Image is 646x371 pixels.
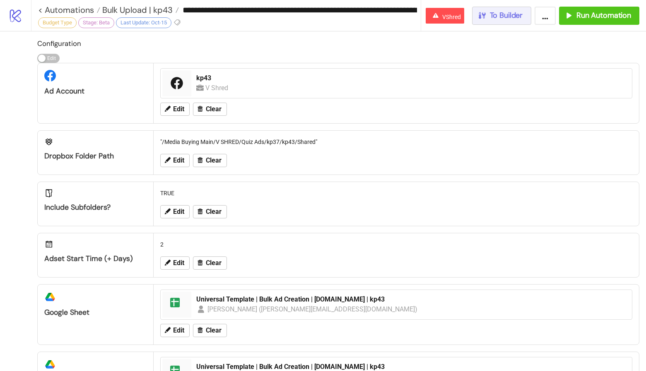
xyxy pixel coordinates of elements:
span: Bulk Upload | kp43 [100,5,173,15]
div: 2 [157,237,636,252]
div: Budget Type [38,17,77,28]
div: Dropbox Folder Path [44,151,147,161]
span: Clear [206,259,222,267]
button: Edit [160,154,190,167]
div: Adset Start Time (+ Days) [44,254,147,263]
button: ... [535,7,556,25]
div: Ad Account [44,86,147,96]
div: Stage: Beta [78,17,114,28]
span: To Builder [490,11,523,20]
span: Edit [173,208,184,215]
div: "/Media Buying Main/V SHRED/Quiz Ads/kp37/kp43/Shared" [157,134,636,150]
div: TRUE [157,185,636,201]
span: Clear [206,208,222,215]
span: VShred [442,14,461,20]
span: Clear [206,157,222,164]
div: kp43 [196,74,627,83]
span: Edit [173,105,184,113]
div: Google Sheet [44,308,147,317]
button: Edit [160,103,190,116]
button: Clear [193,324,227,337]
span: Edit [173,327,184,334]
div: Include Subfolders? [44,203,147,212]
div: [PERSON_NAME] ([PERSON_NAME][EMAIL_ADDRESS][DOMAIN_NAME]) [207,304,418,314]
button: Clear [193,103,227,116]
button: Run Automation [559,7,639,25]
span: Clear [206,105,222,113]
button: To Builder [472,7,532,25]
button: Clear [193,256,227,270]
div: V Shred [205,83,231,93]
span: Clear [206,327,222,334]
a: < Automations [38,6,100,14]
button: Edit [160,324,190,337]
a: Bulk Upload | kp43 [100,6,179,14]
button: Edit [160,256,190,270]
span: Run Automation [576,11,631,20]
button: Edit [160,205,190,218]
div: Universal Template | Bulk Ad Creation | [DOMAIN_NAME] | kp43 [196,295,627,304]
h2: Configuration [37,38,639,49]
button: Clear [193,205,227,218]
span: Edit [173,259,184,267]
button: Clear [193,154,227,167]
span: Edit [173,157,184,164]
div: Last Update: Oct-15 [116,17,171,28]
